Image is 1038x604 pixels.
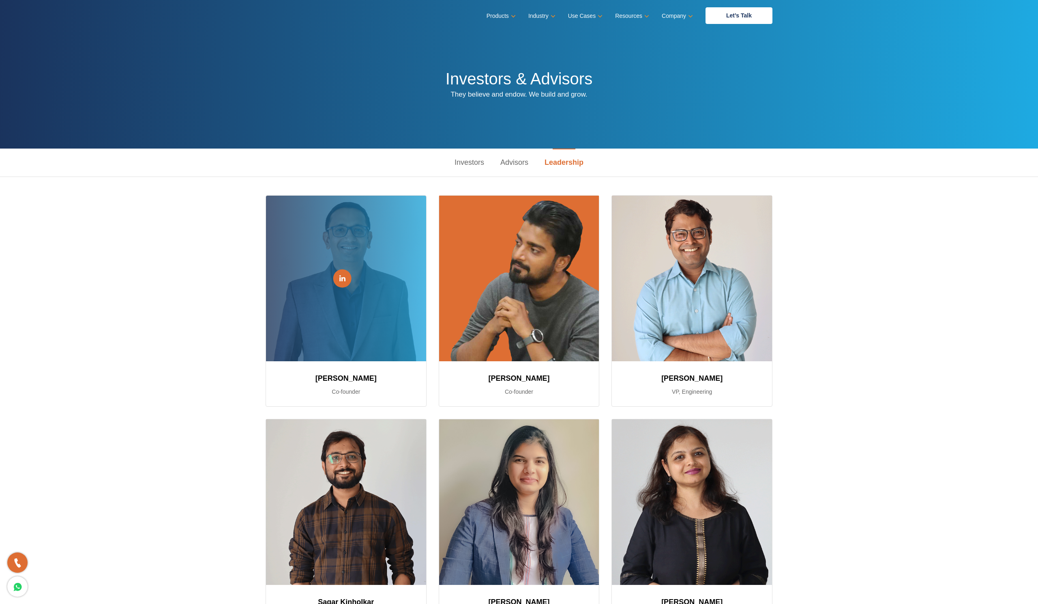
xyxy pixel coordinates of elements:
h1: Investors & Advisors [446,69,592,88]
h3: [PERSON_NAME] [622,371,762,386]
p: Co-founder [276,387,416,397]
a: Let’s Talk [706,7,772,24]
a: Products [487,10,514,22]
a: Use Cases [568,10,601,22]
a: Leadership [536,149,592,177]
a: Industry [528,10,554,22]
a: Resources [615,10,648,22]
p: VP, Engineering [622,387,762,397]
span: They believe and endow. We build and grow. [450,91,587,98]
p: Co-founder [449,387,590,397]
a: Investors [446,149,492,177]
h3: [PERSON_NAME] [449,371,590,386]
a: Advisors [492,149,536,177]
h3: [PERSON_NAME] [276,371,416,386]
a: Company [662,10,691,22]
